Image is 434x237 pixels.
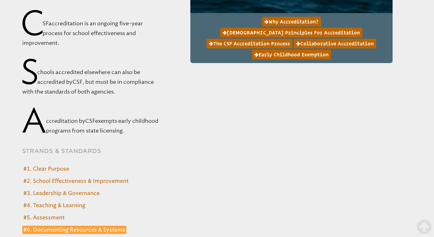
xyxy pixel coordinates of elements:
a: #5. Assessment [22,214,66,222]
span: CSF [85,118,95,124]
a: #4. Teaching & Learning [22,201,86,210]
a: Early Childhood Exemption [252,50,331,59]
p: Schools accredited elsewhere can also be accredited by , but must be in compliance with the stand... [22,58,161,97]
span: CSF [22,10,48,36]
a: The CSF Accreditation Process [206,39,292,48]
a: #1. Clear Purpose [22,165,70,173]
h2: Strands & Standards [22,145,278,157]
p: Accreditation by exempts early childhood programs from state licensing. [22,106,161,136]
p: accreditation is an ongoing five-year process for school effectiveness and improvement. [22,9,161,48]
a: Collaborative Accreditation [294,39,376,48]
a: Why Accreditation? [262,17,321,27]
a: #6. Documenting Resources & Systems [22,226,126,234]
a: [DEMOGRAPHIC_DATA] Principles for Accreditation [220,28,362,37]
span: CSF [72,79,83,85]
a: #2. School Effectiveness & Improvement [22,177,130,185]
a: #3. Leadership & Governance [22,189,101,197]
